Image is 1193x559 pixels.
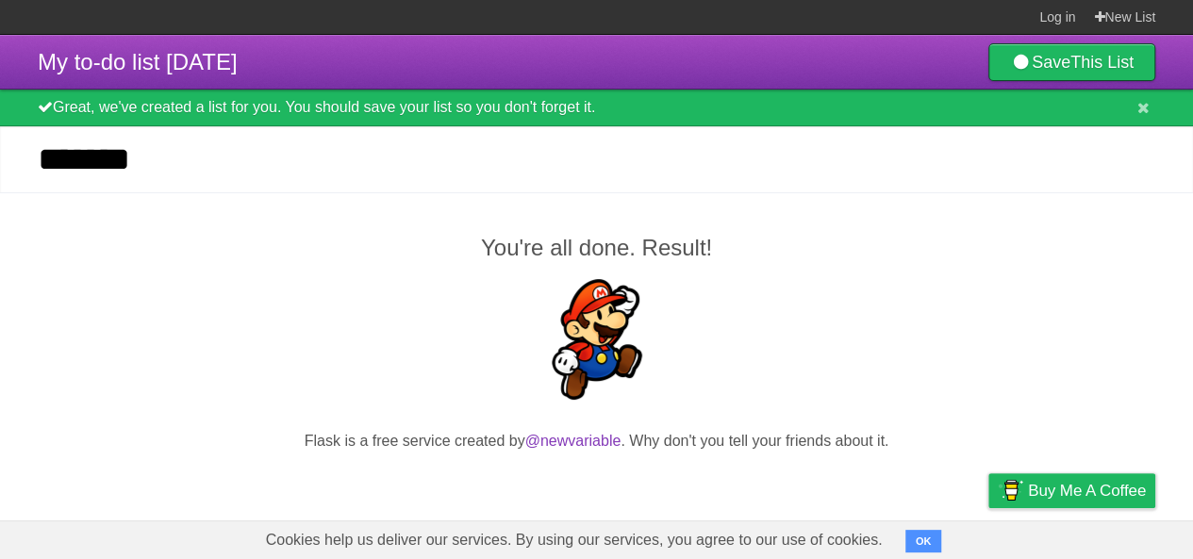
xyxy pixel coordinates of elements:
[905,530,942,552] button: OK
[38,231,1155,265] h2: You're all done. Result!
[988,43,1155,81] a: SaveThis List
[38,430,1155,452] p: Flask is a free service created by . Why don't you tell your friends about it.
[1070,53,1134,72] b: This List
[525,433,621,449] a: @newvariable
[1028,474,1146,507] span: Buy me a coffee
[563,476,631,502] iframe: X Post Button
[988,473,1155,508] a: Buy me a coffee
[247,521,902,559] span: Cookies help us deliver our services. By using our services, you agree to our use of cookies.
[998,474,1023,506] img: Buy me a coffee
[38,49,238,74] span: My to-do list [DATE]
[537,279,657,400] img: Super Mario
